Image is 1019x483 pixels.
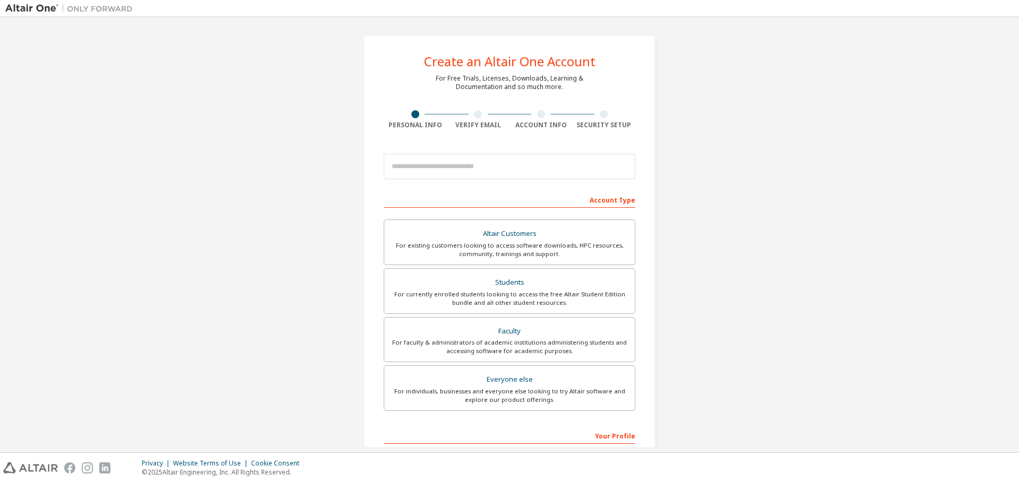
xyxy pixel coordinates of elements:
div: Verify Email [447,121,510,129]
p: © 2025 Altair Engineering, Inc. All Rights Reserved. [142,468,306,477]
div: For faculty & administrators of academic institutions administering students and accessing softwa... [391,338,628,355]
img: instagram.svg [82,462,93,473]
div: Faculty [391,324,628,339]
div: Account Type [384,191,635,208]
div: Security Setup [573,121,636,129]
div: Personal Info [384,121,447,129]
div: For currently enrolled students looking to access the free Altair Student Edition bundle and all ... [391,290,628,307]
div: For Free Trials, Licenses, Downloads, Learning & Documentation and so much more. [436,74,583,91]
div: Create an Altair One Account [424,55,595,68]
img: facebook.svg [64,462,75,473]
div: Website Terms of Use [173,459,251,468]
div: Cookie Consent [251,459,306,468]
div: Privacy [142,459,173,468]
div: Account Info [509,121,573,129]
div: Students [391,275,628,290]
div: Your Profile [384,427,635,444]
div: For existing customers looking to access software downloads, HPC resources, community, trainings ... [391,241,628,258]
img: altair_logo.svg [3,462,58,473]
img: Altair One [5,3,138,14]
div: Altair Customers [391,226,628,241]
div: For individuals, businesses and everyone else looking to try Altair software and explore our prod... [391,387,628,404]
div: Everyone else [391,372,628,387]
img: linkedin.svg [99,462,110,473]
